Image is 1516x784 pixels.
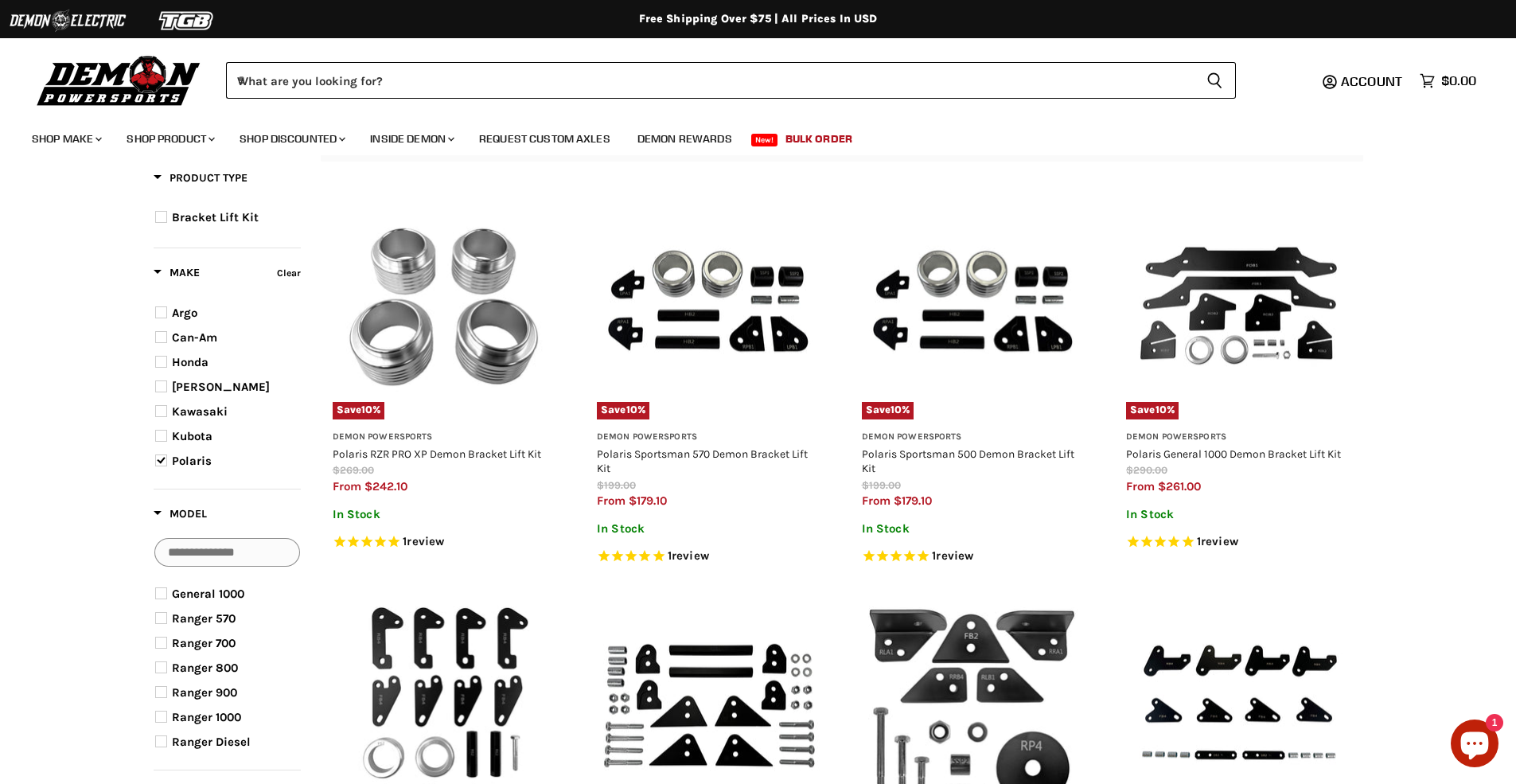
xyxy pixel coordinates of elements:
button: Filter by Model [154,506,207,526]
span: Rated 5.0 out of 5 stars 1 reviews [333,534,558,551]
input: Search Options [154,538,300,567]
h3: Demon Powersports [333,431,558,443]
span: 10 [361,404,372,415]
button: Search [1194,62,1236,99]
a: Polaris General 1000 Demon Bracket Lift KitSave10% [1126,195,1351,420]
a: Polaris Sportsman 570 Demon Bracket Lift Kit [597,447,808,474]
p: In Stock [1126,508,1351,521]
img: Polaris General 1000 Demon Bracket Lift Kit [1126,195,1351,420]
span: review [672,548,709,563]
span: Can-Am [172,330,217,345]
span: $0.00 [1441,73,1476,88]
span: $199.00 [862,479,901,491]
span: Rated 5.0 out of 5 stars 1 reviews [1126,534,1351,551]
a: Polaris Sportsman 570 Demon Bracket Lift KitSave10% [597,195,822,420]
span: Save % [333,402,385,419]
span: 1 reviews [403,534,444,548]
span: 1 reviews [1197,534,1238,548]
img: Demon Powersports [32,52,206,108]
input: When autocomplete results are available use up and down arrows to review and enter to select [226,62,1194,99]
span: Ranger Diesel [172,735,251,749]
a: Shop Make [20,123,111,155]
a: Demon Rewards [625,123,744,155]
a: Account [1334,74,1412,88]
span: from [862,493,891,508]
button: Clear filter by Make [273,264,301,286]
span: 10 [1156,404,1167,415]
h3: Demon Powersports [597,431,822,443]
a: Polaris RZR PRO XP Demon Bracket Lift KitSave10% [333,195,558,420]
img: Demon Electric Logo 2 [8,6,127,36]
h3: Demon Powersports [1126,431,1351,443]
span: New! [751,134,778,146]
span: review [1201,534,1238,548]
span: 10 [626,404,637,415]
span: $179.10 [629,493,667,508]
span: Honda [172,355,208,369]
a: Request Custom Axles [467,123,622,155]
a: Polaris RZR PRO XP Demon Bracket Lift Kit [333,447,541,460]
span: [PERSON_NAME] [172,380,270,394]
a: Polaris Sportsman 500 Demon Bracket Lift Kit [862,447,1074,474]
inbox-online-store-chat: Shopify online store chat [1446,720,1503,771]
img: TGB Logo 2 [127,6,247,36]
button: Filter by Make [154,265,200,285]
a: Polaris Sportsman 500 Demon Bracket Lift KitSave10% [862,195,1087,420]
span: $179.10 [894,493,932,508]
a: Polaris General 1000 Demon Bracket Lift Kit [1126,447,1341,460]
span: from [333,479,361,493]
p: In Stock [597,522,822,536]
span: $261.00 [1158,479,1201,493]
span: Argo [172,306,197,320]
a: Bulk Order [774,123,864,155]
span: $290.00 [1126,464,1167,476]
span: Model [154,507,207,521]
span: from [1126,479,1155,493]
form: Product [226,62,1236,99]
span: Ranger 1000 [172,710,241,724]
span: review [936,548,973,563]
span: Save % [862,402,914,419]
span: from [597,493,625,508]
a: Inside Demon [358,123,464,155]
span: Bracket Lift Kit [172,210,259,224]
span: Account [1341,73,1402,89]
img: Polaris RZR PRO XP Demon Bracket Lift Kit [333,195,558,420]
span: Rated 5.0 out of 5 stars 1 reviews [862,548,1087,565]
span: Save % [1126,402,1179,419]
img: Polaris Sportsman 570 Demon Bracket Lift Kit [597,195,822,420]
span: Kubota [172,429,212,443]
span: Make [154,266,200,279]
h3: Demon Powersports [862,431,1087,443]
div: Free Shipping Over $75 | All Prices In USD [122,12,1395,26]
a: $0.00 [1412,69,1484,92]
span: Polaris [172,454,212,468]
p: In Stock [862,522,1087,536]
span: Product Type [154,171,247,185]
span: Ranger 570 [172,611,236,626]
img: Polaris Sportsman 500 Demon Bracket Lift Kit [862,195,1087,420]
span: $242.10 [364,479,407,493]
span: Kawasaki [172,404,228,419]
a: Shop Product [115,123,224,155]
span: Rated 5.0 out of 5 stars 1 reviews [597,548,822,565]
span: review [407,534,444,548]
span: Save % [597,402,649,419]
span: Ranger 800 [172,661,238,675]
span: 1 reviews [668,548,709,563]
span: $199.00 [597,479,636,491]
button: Filter by Product Type [154,170,247,190]
a: Shop Discounted [228,123,355,155]
span: General 1000 [172,587,244,601]
span: 10 [891,404,902,415]
span: Ranger 900 [172,685,237,700]
span: 1 reviews [932,548,973,563]
span: Ranger 700 [172,636,236,650]
ul: Main menu [20,116,1472,155]
p: In Stock [333,508,558,521]
span: $269.00 [333,464,374,476]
